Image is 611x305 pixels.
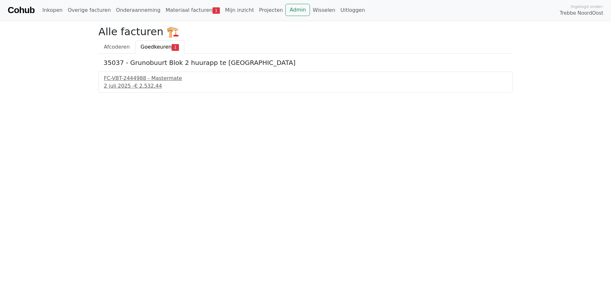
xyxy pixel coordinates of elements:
a: Materiaal facturen1 [163,4,222,17]
a: Wisselen [310,4,338,17]
span: € 2.532,44 [134,83,162,89]
a: Uitloggen [338,4,367,17]
span: 1 [213,7,220,14]
a: FC-VBT-2444988 - Mastermate2 juli 2025 -€ 2.532,44 [104,74,507,90]
a: Cohub [8,3,35,18]
a: Admin [285,4,310,16]
span: Ingelogd onder: [571,4,603,10]
h5: 35037 - Grunobuurt Blok 2 huurapp te [GEOGRAPHIC_DATA] [104,59,507,66]
div: FC-VBT-2444988 - Mastermate [104,74,507,82]
span: Goedkeuren [141,44,172,50]
a: Overige facturen [65,4,113,17]
a: Mijn inzicht [222,4,257,17]
span: Trebbe NoordOost [560,10,603,17]
span: Afcoderen [104,44,130,50]
a: Goedkeuren1 [135,40,184,54]
a: Projecten [257,4,286,17]
h2: Alle facturen 🏗️ [98,26,513,38]
a: Onderaanneming [113,4,163,17]
div: 2 juli 2025 - [104,82,507,90]
a: Inkopen [40,4,65,17]
a: Afcoderen [98,40,135,54]
span: 1 [172,44,179,51]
